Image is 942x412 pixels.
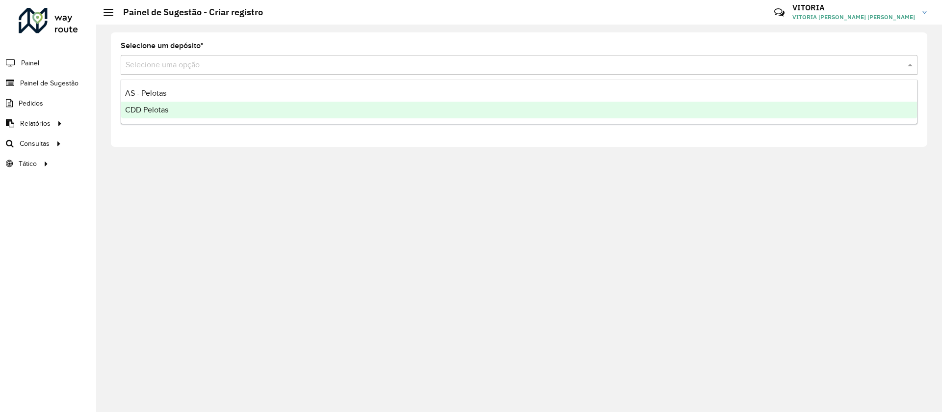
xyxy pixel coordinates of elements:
span: AS - Pelotas [125,89,166,97]
ng-dropdown-panel: Options list [121,80,917,124]
span: Painel de Sugestão [20,78,78,88]
span: Relatórios [20,118,51,129]
h2: Painel de Sugestão - Criar registro [113,7,263,18]
span: CDD Pelotas [125,106,168,114]
span: VITORIA [PERSON_NAME] [PERSON_NAME] [792,13,915,22]
span: Tático [19,159,37,169]
a: Contato Rápido [769,2,790,23]
span: Consultas [20,138,50,149]
span: Painel [21,58,39,68]
h3: VITORIA [792,3,915,12]
span: Pedidos [19,98,43,109]
label: Selecione um depósito [121,40,204,52]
